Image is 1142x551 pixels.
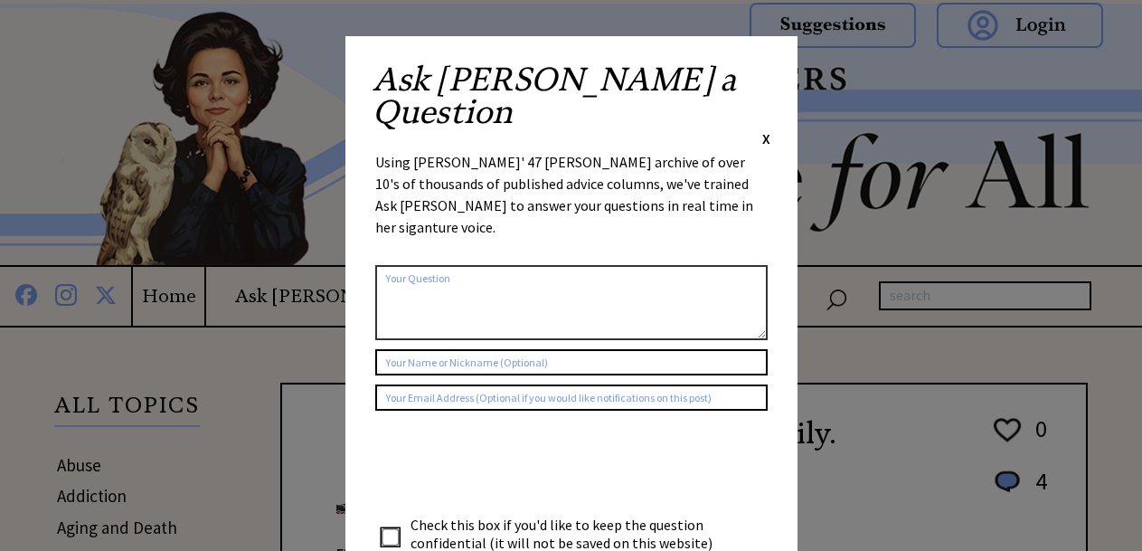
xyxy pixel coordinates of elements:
input: Your Name or Nickname (Optional) [375,349,768,375]
input: Your Email Address (Optional if you would like notifications on this post) [375,385,768,411]
iframe: reCAPTCHA [375,429,650,499]
h2: Ask [PERSON_NAME] a Question [373,63,770,128]
div: Using [PERSON_NAME]' 47 [PERSON_NAME] archive of over 10's of thousands of published advice colum... [375,151,768,256]
span: X [762,129,770,147]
